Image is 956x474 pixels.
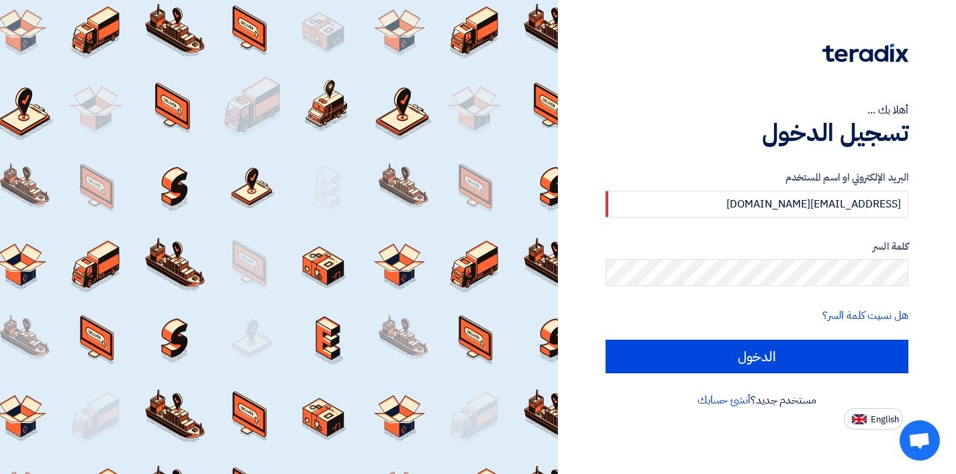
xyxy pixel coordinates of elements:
a: هل نسيت كلمة السر؟ [822,307,908,324]
div: مستخدم جديد؟ [606,392,908,408]
input: أدخل بريد العمل الإلكتروني او اسم المستخدم الخاص بك ... [606,191,908,218]
img: en-US.png [852,414,867,424]
div: أهلا بك ... [606,102,908,118]
h1: تسجيل الدخول [606,118,908,148]
button: English [844,408,903,430]
label: البريد الإلكتروني او اسم المستخدم [606,170,908,185]
span: English [871,415,899,424]
label: كلمة السر [606,239,908,254]
img: Teradix logo [822,44,908,62]
a: أنشئ حسابك [698,392,751,408]
div: Open chat [900,420,940,461]
input: الدخول [606,340,908,373]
